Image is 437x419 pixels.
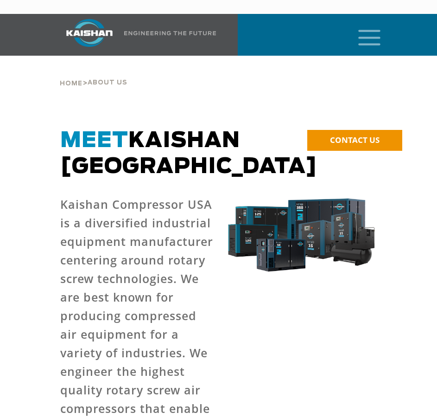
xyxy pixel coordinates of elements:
[355,27,370,43] a: mobile menu
[307,130,402,151] a: CONTACT US
[60,130,317,177] span: Kaishan [GEOGRAPHIC_DATA]
[60,81,82,87] span: Home
[224,195,377,278] img: krsb
[88,80,127,86] span: About Us
[55,19,124,47] img: kaishan logo
[60,56,127,91] div: >
[60,130,128,151] span: Meet
[124,31,216,35] img: Engineering the future
[55,14,216,56] a: Kaishan USA
[60,79,82,87] a: Home
[330,135,380,145] span: CONTACT US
